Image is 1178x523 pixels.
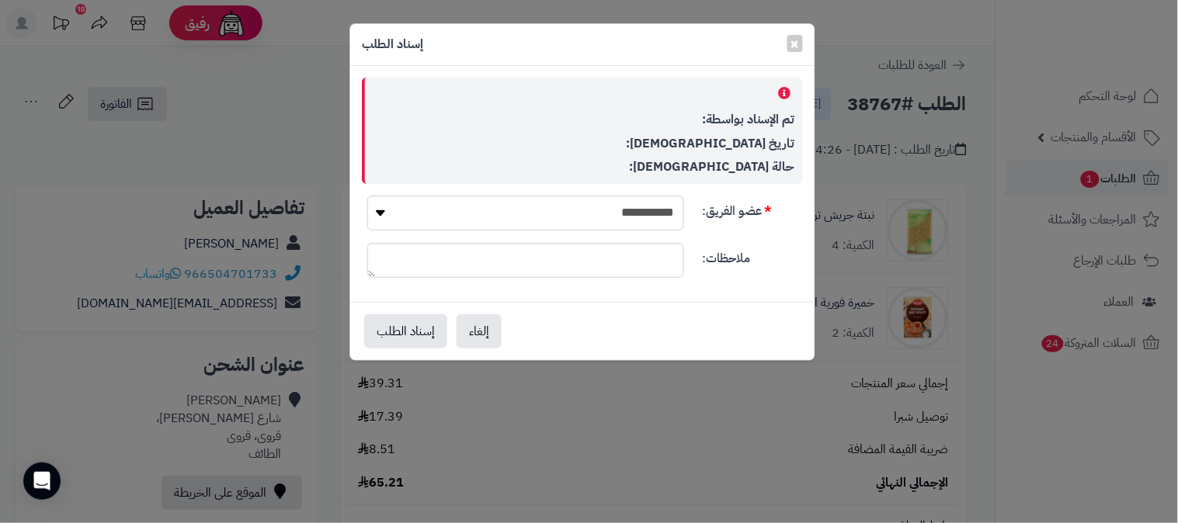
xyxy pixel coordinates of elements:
button: Close [787,35,803,52]
button: إسناد الطلب [364,314,447,348]
button: إلغاء [457,314,502,348]
h4: إسناد الطلب [362,36,423,54]
strong: تاريخ [DEMOGRAPHIC_DATA]: [626,134,795,153]
span: × [791,32,800,55]
strong: تم الإسناد بواسطة: [702,110,795,129]
label: عضو الفريق: [696,196,809,220]
label: ملاحظات: [696,243,809,268]
div: Open Intercom Messenger [23,462,61,500]
strong: حالة [DEMOGRAPHIC_DATA]: [629,158,795,176]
